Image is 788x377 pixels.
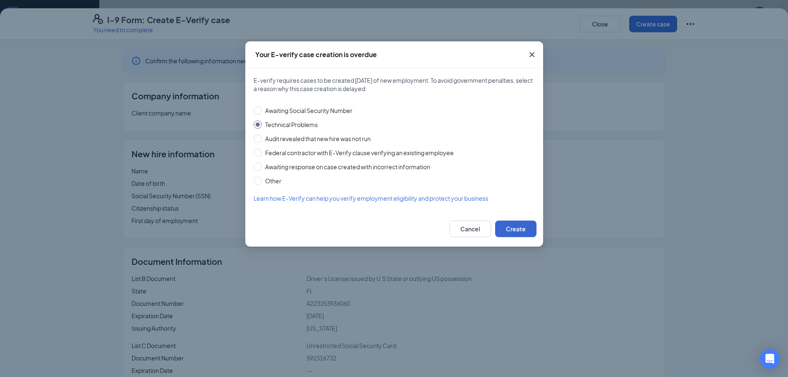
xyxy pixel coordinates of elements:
div: Your E-verify case creation is overdue [255,50,377,59]
svg: Cross [527,50,537,60]
a: Learn how E-Verify can help you verify employment eligibility and protect your business [254,194,535,203]
span: Technical Problems [262,120,321,129]
span: E-verify requires cases to be created [DATE] of new employment. To avoid government penalties, se... [254,76,535,93]
span: Other [262,176,285,185]
button: Create [495,221,537,237]
span: Audit revealed that new hire was not run [262,134,374,143]
button: Cancel [450,221,491,237]
span: Awaiting Social Security Number [262,106,356,115]
span: Learn how E-Verify can help you verify employment eligibility and protect your business [254,195,488,202]
span: Federal contractor with E-Verify clause verifying an existing employee [262,148,457,157]
span: Awaiting response on case created with incorrect information [262,162,434,171]
div: Open Intercom Messenger [760,349,780,369]
button: Close [521,41,543,68]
